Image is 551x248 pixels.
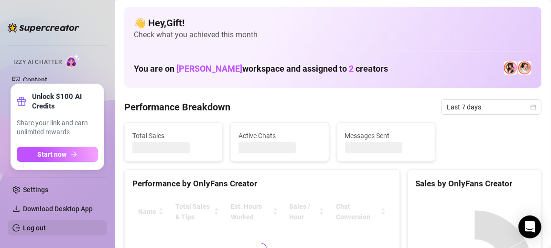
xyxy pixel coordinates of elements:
[530,104,536,110] span: calendar
[447,100,536,114] span: Last 7 days
[504,61,517,75] img: Holly
[17,147,98,162] button: Start nowarrow-right
[345,130,427,141] span: Messages Sent
[23,224,46,232] a: Log out
[17,119,98,137] span: Share your link and earn unlimited rewards
[134,30,532,40] span: Check what you achieved this month
[124,100,230,114] h4: Performance Breakdown
[12,205,20,213] span: download
[38,151,67,158] span: Start now
[238,130,321,141] span: Active Chats
[349,64,354,74] span: 2
[518,61,531,75] img: 𝖍𝖔𝖑𝖑𝖞
[416,177,533,190] div: Sales by OnlyFans Creator
[13,58,62,67] span: Izzy AI Chatter
[176,64,242,74] span: [PERSON_NAME]
[23,205,93,213] span: Download Desktop App
[132,177,392,190] div: Performance by OnlyFans Creator
[23,76,47,84] a: Content
[65,54,80,68] img: AI Chatter
[71,151,77,158] span: arrow-right
[32,92,98,111] strong: Unlock $100 AI Credits
[23,186,48,194] a: Settings
[134,16,532,30] h4: 👋 Hey, Gift !
[134,64,388,74] h1: You are on workspace and assigned to creators
[17,97,26,106] span: gift
[8,23,79,32] img: logo-BBDzfeDw.svg
[132,130,215,141] span: Total Sales
[519,216,541,238] div: Open Intercom Messenger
